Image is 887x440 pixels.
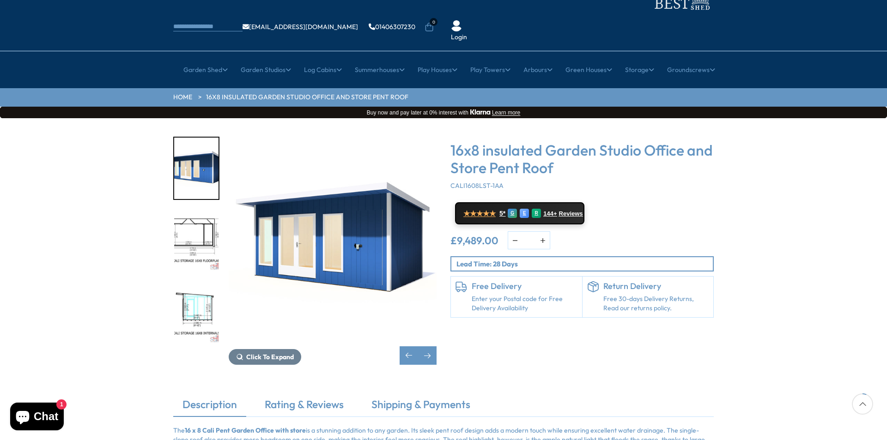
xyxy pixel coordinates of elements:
[543,210,557,217] span: 144+
[206,93,408,102] a: 16x8 insulated Garden Studio Office and Store Pent Roof
[173,209,219,272] div: 5 / 8
[246,353,294,361] span: Click To Expand
[508,209,517,218] div: G
[603,295,709,313] p: Free 30-days Delivery Returns, Read our returns policy.
[455,202,584,224] a: ★★★★★ 5* G E R 144+ Reviews
[523,58,553,81] a: Arbours
[418,58,457,81] a: Play Houses
[241,58,291,81] a: Garden Studios
[7,403,67,433] inbox-online-store-chat: Shopify online store chat
[472,295,577,313] a: Enter your Postal code for Free Delivery Availability
[369,24,415,30] a: 01406307230
[183,58,228,81] a: Garden Shed
[463,209,496,218] span: ★★★★★
[425,23,434,32] a: 0
[456,259,713,269] p: Lead Time: 28 Days
[400,346,418,365] div: Previous slide
[173,93,192,102] a: HOME
[603,281,709,291] h6: Return Delivery
[559,210,583,217] span: Reviews
[185,426,306,434] strong: 16 x 8 Cali Pent Garden Office with store
[470,58,510,81] a: Play Towers
[304,58,342,81] a: Log Cabins
[229,349,301,365] button: Click To Expand
[174,282,219,344] img: CaliStorage16x8INTERNALS_1f33891b-0f66-4ea4-8798-a9321185ba51_200x200.jpg
[520,209,529,218] div: E
[430,18,437,26] span: 0
[472,281,577,291] h6: Free Delivery
[667,58,715,81] a: Groundscrews
[450,141,714,177] h3: 16x8 insulated Garden Studio Office and Store Pent Roof
[451,20,462,31] img: User Icon
[450,235,498,246] ins: £9,489.00
[255,397,353,416] a: Rating & Reviews
[173,281,219,344] div: 6 / 8
[532,209,541,218] div: R
[229,137,437,344] img: 16x8 insulated Garden Studio Office and Store Pent Roof - Best Shed
[418,346,437,365] div: Next slide
[229,137,437,365] div: 4 / 8
[451,33,467,42] a: Login
[625,58,654,81] a: Storage
[565,58,612,81] a: Green Houses
[355,58,405,81] a: Summerhouses
[450,181,504,190] span: CALI1608LST-1AA
[174,138,219,199] img: 16X8STORAGECALIPENTBLUEWHITERH_f505913e-236d-4c2c-92d7-6d3c848f3d39_200x200.jpg
[362,397,480,416] a: Shipping & Payments
[173,137,219,200] div: 4 / 8
[174,210,219,271] img: CaliStorage16x8FLOORPLAN_f42efa8d-86dd-41eb-b6e9-a542c78a8c3b_200x200.jpg
[173,397,246,416] a: Description
[243,24,358,30] a: [EMAIL_ADDRESS][DOMAIN_NAME]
